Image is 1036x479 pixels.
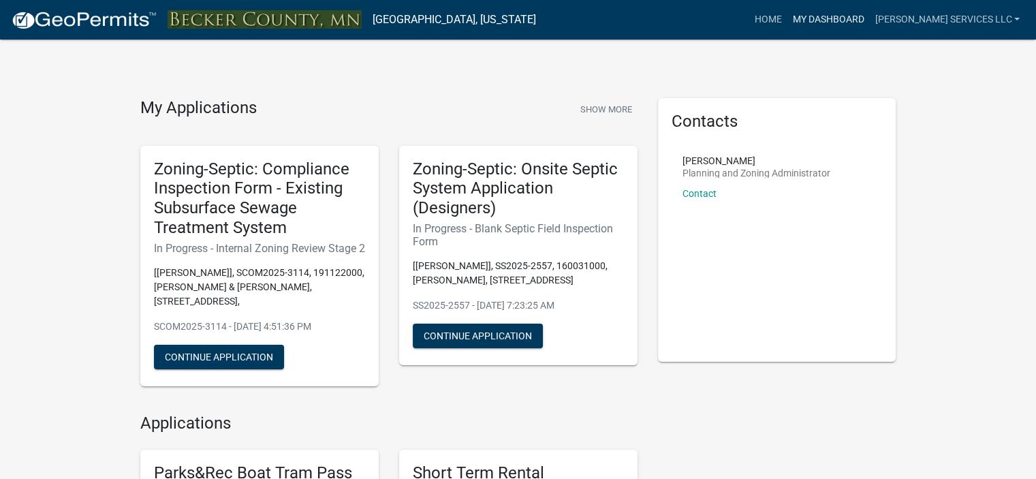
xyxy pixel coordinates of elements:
h5: Zoning-Septic: Onsite Septic System Application (Designers) [413,159,624,218]
p: [PERSON_NAME] [682,156,830,166]
p: Planning and Zoning Administrator [682,168,830,178]
h6: In Progress - Internal Zoning Review Stage 2 [154,242,365,255]
p: SCOM2025-3114 - [DATE] 4:51:36 PM [154,320,365,334]
h6: In Progress - Blank Septic Field Inspection Form [413,222,624,248]
h4: My Applications [140,98,257,119]
p: [[PERSON_NAME]], SS2025-2557, 160031000, [PERSON_NAME], [STREET_ADDRESS] [413,259,624,288]
button: Continue Application [154,345,284,369]
button: Continue Application [413,324,543,348]
p: [[PERSON_NAME]], SCOM2025-3114, 191122000, [PERSON_NAME] & [PERSON_NAME], [STREET_ADDRESS], [154,266,365,309]
img: Becker County, Minnesota [168,10,362,29]
h5: Contacts [672,112,883,132]
a: [GEOGRAPHIC_DATA], [US_STATE] [373,8,536,31]
h4: Applications [140,414,638,433]
a: [PERSON_NAME] Services LLC [869,7,1025,33]
a: Home [749,7,787,33]
p: SS2025-2557 - [DATE] 7:23:25 AM [413,298,624,313]
h5: Zoning-Septic: Compliance Inspection Form - Existing Subsurface Sewage Treatment System [154,159,365,238]
a: Contact [682,188,717,199]
a: My Dashboard [787,7,869,33]
button: Show More [575,98,638,121]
